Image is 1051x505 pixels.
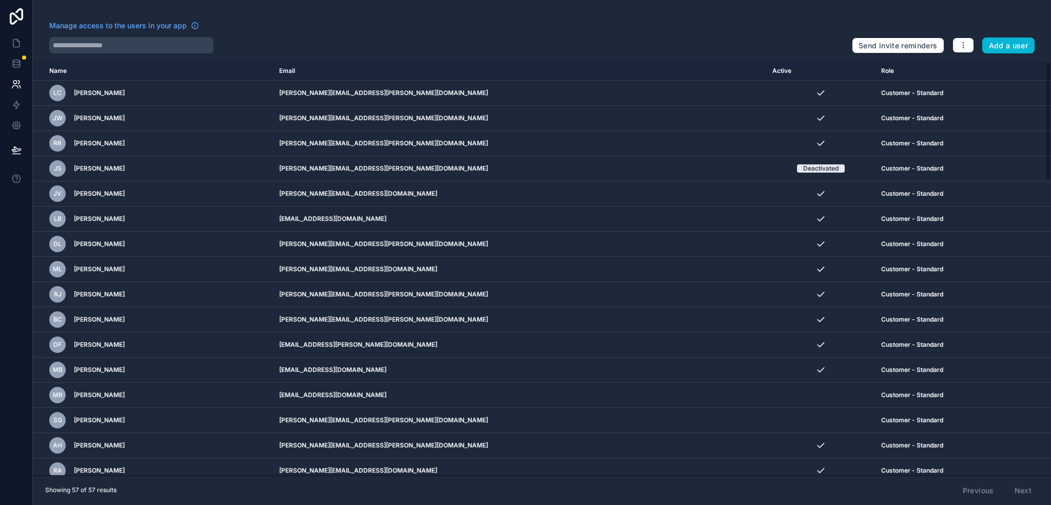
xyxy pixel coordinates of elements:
[273,408,766,433] td: [PERSON_NAME][EMAIL_ADDRESS][PERSON_NAME][DOMAIN_NAME]
[53,190,62,198] span: JV
[875,62,1010,81] th: Role
[54,164,62,173] span: JS
[53,265,62,273] span: ML
[273,383,766,408] td: [EMAIL_ADDRESS][DOMAIN_NAME]
[273,433,766,458] td: [PERSON_NAME][EMAIL_ADDRESS][PERSON_NAME][DOMAIN_NAME]
[49,21,199,31] a: Manage access to the users in your app
[881,416,943,424] span: Customer - Standard
[74,139,125,147] span: [PERSON_NAME]
[982,38,1035,54] button: Add a user
[273,106,766,131] td: [PERSON_NAME][EMAIL_ADDRESS][PERSON_NAME][DOMAIN_NAME]
[881,164,943,173] span: Customer - Standard
[273,458,766,483] td: [PERSON_NAME][EMAIL_ADDRESS][DOMAIN_NAME]
[881,315,943,324] span: Customer - Standard
[881,215,943,223] span: Customer - Standard
[273,332,766,358] td: [EMAIL_ADDRESS][PERSON_NAME][DOMAIN_NAME]
[74,290,125,298] span: [PERSON_NAME]
[74,416,125,424] span: [PERSON_NAME]
[273,232,766,257] td: [PERSON_NAME][EMAIL_ADDRESS][PERSON_NAME][DOMAIN_NAME]
[53,139,62,147] span: RR
[881,366,943,374] span: Customer - Standard
[852,38,944,54] button: Send invite reminders
[74,265,125,273] span: [PERSON_NAME]
[53,114,63,122] span: JW
[766,62,875,81] th: Active
[881,441,943,450] span: Customer - Standard
[881,466,943,475] span: Customer - Standard
[74,315,125,324] span: [PERSON_NAME]
[273,181,766,207] td: [PERSON_NAME][EMAIL_ADDRESS][DOMAIN_NAME]
[74,215,125,223] span: [PERSON_NAME]
[881,240,943,248] span: Customer - Standard
[53,416,62,424] span: SG
[74,391,125,399] span: [PERSON_NAME]
[53,391,63,399] span: MR
[53,366,63,374] span: MB
[273,207,766,232] td: [EMAIL_ADDRESS][DOMAIN_NAME]
[273,257,766,282] td: [PERSON_NAME][EMAIL_ADDRESS][DOMAIN_NAME]
[881,89,943,97] span: Customer - Standard
[74,114,125,122] span: [PERSON_NAME]
[74,164,125,173] span: [PERSON_NAME]
[53,441,62,450] span: AH
[74,89,125,97] span: [PERSON_NAME]
[33,62,273,81] th: Name
[74,341,125,349] span: [PERSON_NAME]
[273,62,766,81] th: Email
[273,156,766,181] td: [PERSON_NAME][EMAIL_ADDRESS][PERSON_NAME][DOMAIN_NAME]
[53,466,62,475] span: RA
[53,315,62,324] span: BC
[74,366,125,374] span: [PERSON_NAME]
[53,240,62,248] span: DL
[74,466,125,475] span: [PERSON_NAME]
[54,215,62,223] span: LB
[45,486,116,494] span: Showing 57 of 57 results
[53,341,62,349] span: DF
[273,358,766,383] td: [EMAIL_ADDRESS][DOMAIN_NAME]
[273,282,766,307] td: [PERSON_NAME][EMAIL_ADDRESS][PERSON_NAME][DOMAIN_NAME]
[74,190,125,198] span: [PERSON_NAME]
[273,131,766,156] td: [PERSON_NAME][EMAIL_ADDRESS][PERSON_NAME][DOMAIN_NAME]
[881,265,943,273] span: Customer - Standard
[881,190,943,198] span: Customer - Standard
[33,62,1051,475] div: scrollable content
[881,290,943,298] span: Customer - Standard
[53,89,62,97] span: LC
[881,114,943,122] span: Customer - Standard
[881,341,943,349] span: Customer - Standard
[881,391,943,399] span: Customer - Standard
[74,240,125,248] span: [PERSON_NAME]
[74,441,125,450] span: [PERSON_NAME]
[803,164,839,173] div: Deactivated
[273,307,766,332] td: [PERSON_NAME][EMAIL_ADDRESS][PERSON_NAME][DOMAIN_NAME]
[49,21,187,31] span: Manage access to the users in your app
[881,139,943,147] span: Customer - Standard
[54,290,62,298] span: RJ
[273,81,766,106] td: [PERSON_NAME][EMAIL_ADDRESS][PERSON_NAME][DOMAIN_NAME]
